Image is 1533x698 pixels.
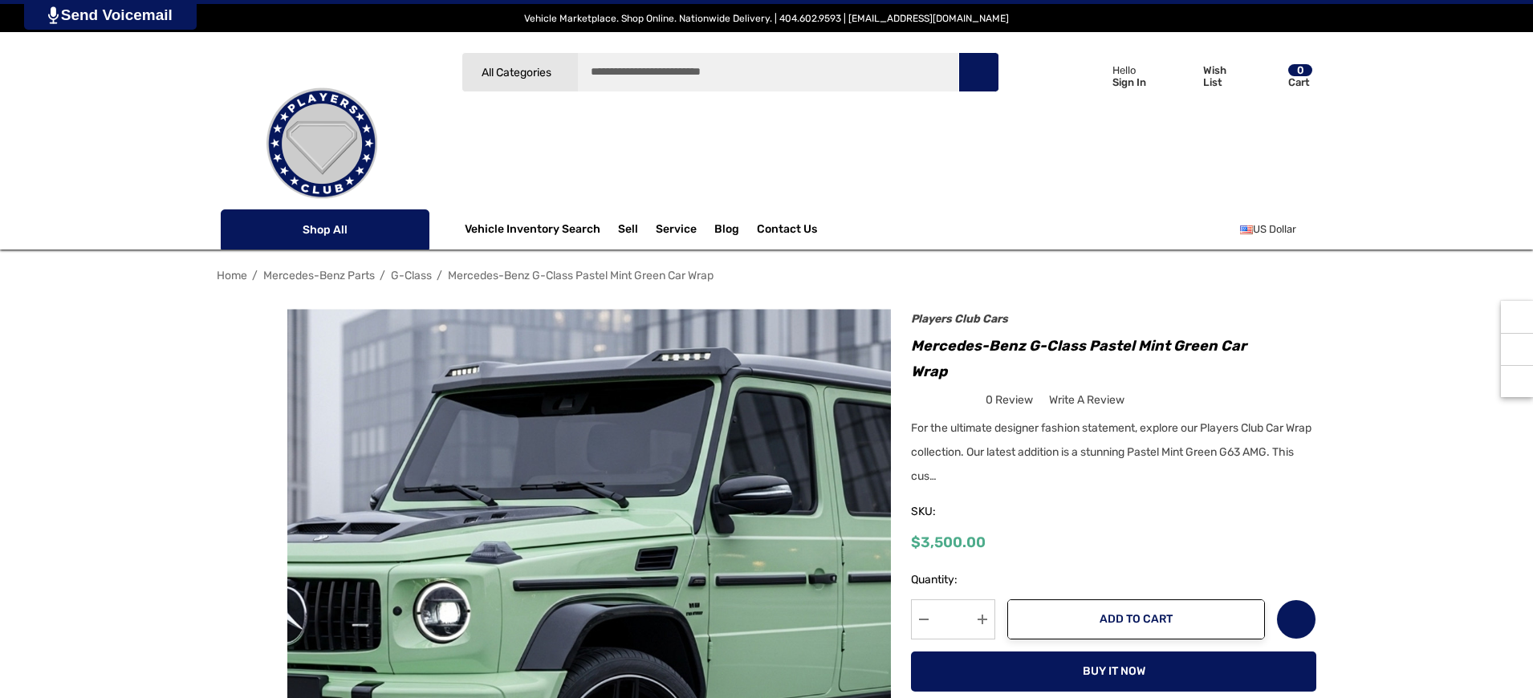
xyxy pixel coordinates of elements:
[1247,48,1314,111] a: Cart with 0 items
[986,390,1033,410] span: 0 review
[1162,48,1247,103] a: Wish List Wish List
[462,52,578,92] a: All Categories Icon Arrow Down Icon Arrow Up
[958,52,998,92] button: Search
[1203,64,1246,88] p: Wish List
[263,269,375,282] a: Mercedes-Benz Parts
[465,222,600,240] a: Vehicle Inventory Search
[1063,48,1154,103] a: Sign in
[1081,64,1104,87] svg: Icon User Account
[911,534,986,551] span: $3,500.00
[48,6,59,24] img: PjwhLS0gR2VuZXJhdG9yOiBHcmF2aXQuaW8gLS0+PHN2ZyB4bWxucz0iaHR0cDovL3d3dy53My5vcmcvMjAwMC9zdmciIHhtb...
[1288,76,1312,88] p: Cart
[911,570,995,590] label: Quantity:
[1269,267,1291,283] a: Previous
[554,67,566,79] svg: Icon Arrow Down
[911,312,1008,326] a: Players Club Cars
[1294,267,1316,283] a: Next
[911,333,1316,384] h1: Mercedes-Benz G-Class Pastel Mint Green Car Wrap
[238,221,262,239] svg: Icon Line
[221,209,429,250] p: Shop All
[1007,599,1265,639] button: Add to Cart
[1169,66,1194,88] svg: Wish List
[714,222,739,240] a: Blog
[1276,599,1316,639] a: Wish List
[524,13,1009,24] span: Vehicle Marketplace. Shop Online. Nationwide Delivery. | 404.602.9593 | [EMAIL_ADDRESS][DOMAIN_NAME]
[1112,76,1146,88] p: Sign In
[1501,374,1533,390] svg: Top
[391,269,432,282] a: G-Class
[448,269,714,282] a: Mercedes-Benz G-Class Pastel Mint Green Car Wrap
[1287,611,1306,629] svg: Wish List
[1509,342,1525,358] svg: Social Media
[1254,65,1279,87] svg: Review Your Cart
[618,222,638,240] span: Sell
[1049,393,1124,408] span: Write a Review
[618,213,656,246] a: Sell
[911,421,1311,483] span: For the ultimate designer fashion statement, explore our Players Club Car Wrap collection. Our la...
[911,651,1316,692] button: Buy it now
[217,269,247,282] a: Home
[1049,390,1124,410] a: Write a Review
[1240,213,1314,246] a: USD
[481,66,551,79] span: All Categories
[401,224,412,235] svg: Icon Arrow Down
[1288,64,1312,76] p: 0
[656,222,697,240] a: Service
[242,63,402,224] img: Players Club | Cars For Sale
[757,222,817,240] a: Contact Us
[1509,309,1525,325] svg: Recently Viewed
[1112,64,1146,76] p: Hello
[217,262,1316,290] nav: Breadcrumb
[911,501,991,523] span: SKU:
